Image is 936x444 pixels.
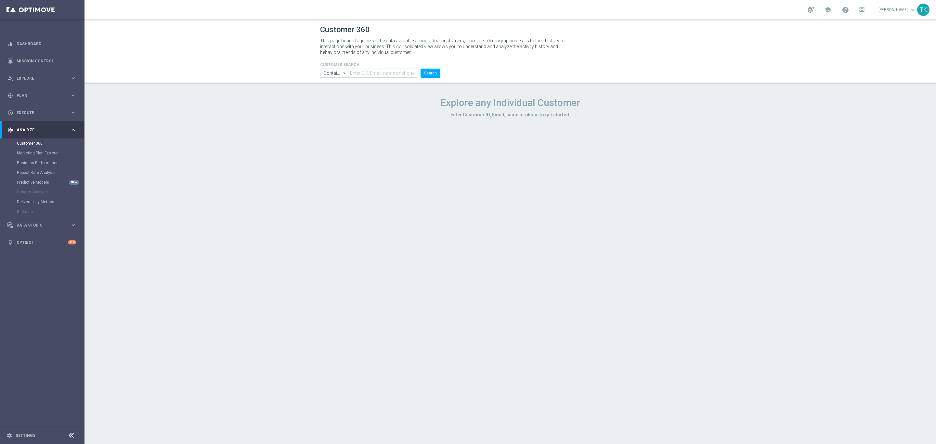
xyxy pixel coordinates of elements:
a: Predictive Models [17,180,68,185]
div: Deliverability Metrics [17,197,84,207]
div: NEW [69,180,79,185]
span: keyboard_arrow_down [909,6,916,13]
i: keyboard_arrow_right [70,222,76,228]
button: Mission Control [7,59,77,64]
a: Customer 360 [17,141,68,146]
button: track_changes Analyze keyboard_arrow_right [7,127,77,133]
button: gps_fixed Plan keyboard_arrow_right [7,93,77,98]
h3: Enter Customer ID, Email, name or phone to get started. [320,112,700,118]
i: person_search [7,75,13,81]
button: Search [421,69,440,78]
a: Optibot [17,234,68,251]
div: Execute [7,110,70,116]
a: Repeat Rate Analysis [17,170,68,175]
span: Plan [17,94,70,98]
a: Business Performance [17,160,68,165]
div: Dashboard [7,35,76,52]
span: Data Studio [17,223,70,227]
h4: CUSTOMER SEARCH [320,62,440,67]
h1: Customer 360 [320,25,700,34]
button: person_search Explore keyboard_arrow_right [7,76,77,81]
div: Marketing Plan Explorer [17,148,84,158]
div: Plan [7,93,70,98]
a: Mission Control [17,52,76,70]
a: Settings [16,434,35,437]
a: Deliverability Metrics [17,199,68,204]
div: Explore [7,75,70,81]
i: equalizer [7,41,13,47]
div: TK [917,4,929,16]
input: Contains [320,69,348,78]
p: This page brings together all the data available on individual customers, from their demographic ... [320,38,570,55]
input: Enter CID, Email, name or phone [348,69,417,78]
div: Optibot [7,234,76,251]
div: Data Studio [7,222,70,228]
button: play_circle_outline Execute keyboard_arrow_right [7,110,77,115]
div: BI Studio [17,207,84,216]
span: Analyze [17,128,70,132]
i: settings [6,433,12,438]
i: keyboard_arrow_right [70,127,76,133]
h1: Explore any Individual Customer [320,97,700,109]
div: Mission Control [7,52,76,70]
i: lightbulb [7,240,13,245]
div: Analyze [7,127,70,133]
a: Marketing Plan Explorer [17,150,68,156]
div: +10 [68,240,76,244]
i: keyboard_arrow_right [70,92,76,98]
div: Business Performance [17,158,84,168]
a: [PERSON_NAME]keyboard_arrow_down [878,5,917,15]
i: arrow_drop_down [341,69,348,77]
span: Execute [17,111,70,115]
div: Customer 360 [17,138,84,148]
div: Cohorts Analysis [17,187,84,197]
a: Dashboard [17,35,76,52]
i: track_changes [7,127,13,133]
i: keyboard_arrow_right [70,75,76,81]
span: Explore [17,76,70,80]
i: play_circle_outline [7,110,13,116]
span: school [824,6,831,13]
div: Predictive Models [17,177,84,187]
button: Data Studio keyboard_arrow_right [7,223,77,228]
i: keyboard_arrow_right [70,110,76,116]
i: gps_fixed [7,93,13,98]
button: lightbulb Optibot +10 [7,240,77,245]
button: equalizer Dashboard [7,41,77,46]
div: Repeat Rate Analysis [17,168,84,177]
